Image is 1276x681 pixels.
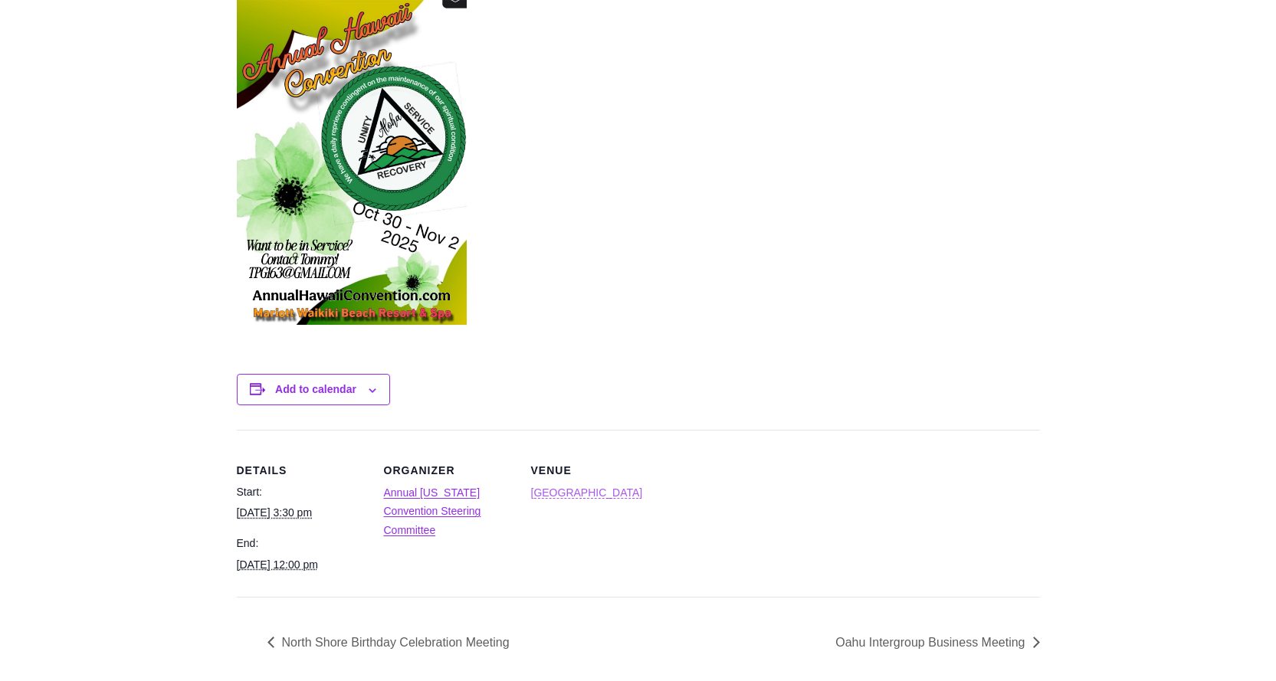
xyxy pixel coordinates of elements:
a: North Shore Birthday Celebration Meeting [267,636,518,649]
a: Oahu Intergroup Business Meeting [827,636,1039,649]
dt: Start: [237,483,366,501]
h2: Organizer [384,463,513,477]
h2: Details [237,463,366,477]
nav: Event Navigation [237,631,1040,653]
dt: End: [237,535,366,552]
h2: Venue [531,463,660,477]
a: Annual [US_STATE] Convention Steering Committee [384,486,481,536]
abbr: 2025-10-30 [237,506,313,519]
a: [GEOGRAPHIC_DATA] [531,486,643,499]
abbr: 2025-11-02 [237,558,318,571]
button: View links to add events to your calendar [275,383,356,395]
